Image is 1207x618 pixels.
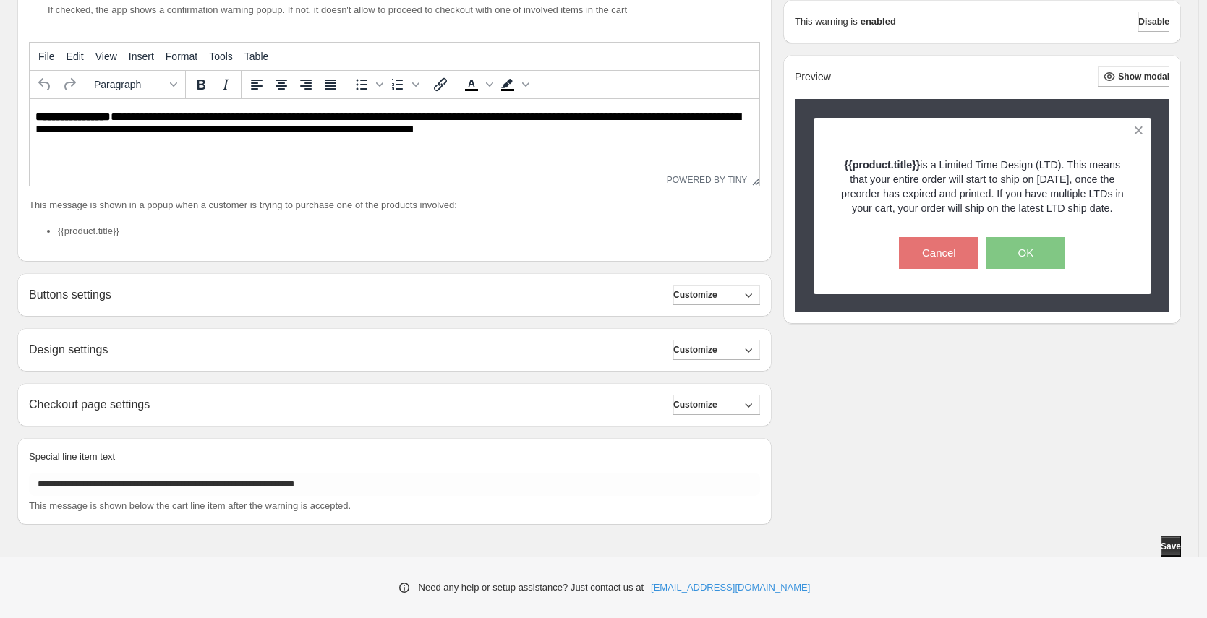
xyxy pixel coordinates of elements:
[29,500,351,511] span: This message is shown below the cart line item after the warning is accepted.
[1161,541,1181,552] span: Save
[495,72,532,97] div: Background color
[129,51,154,62] span: Insert
[1098,66,1169,87] button: Show modal
[33,72,57,97] button: Undo
[795,14,858,29] p: This warning is
[29,343,108,356] h2: Design settings
[1138,16,1169,27] span: Disable
[839,158,1126,215] p: is a Limited Time Design (LTD). This means that your entire order will start to ship on [DATE], o...
[845,159,921,171] strong: {{product.title}}
[88,72,182,97] button: Formats
[747,173,759,186] div: Resize
[269,72,294,97] button: Align center
[244,72,269,97] button: Align left
[428,72,453,97] button: Insert/edit link
[58,224,760,239] li: {{product.title}}
[349,72,385,97] div: Bullet list
[385,72,422,97] div: Numbered list
[673,285,760,305] button: Customize
[1161,536,1181,557] button: Save
[244,51,268,62] span: Table
[673,344,717,356] span: Customize
[29,198,760,213] p: This message is shown in a popup when a customer is trying to purchase one of the products involved:
[673,395,760,415] button: Customize
[189,72,213,97] button: Bold
[29,288,111,301] h2: Buttons settings
[166,51,197,62] span: Format
[29,398,150,411] h2: Checkout page settings
[795,71,831,83] h2: Preview
[459,72,495,97] div: Text color
[30,99,759,173] iframe: Rich Text Area
[673,399,717,411] span: Customize
[294,72,318,97] button: Align right
[29,451,115,462] span: Special line item text
[1138,12,1169,32] button: Disable
[667,175,748,185] a: Powered by Tiny
[48,4,627,15] span: If checked, the app shows a confirmation warning popup. If not, it doesn't allow to proceed to ch...
[95,51,117,62] span: View
[209,51,233,62] span: Tools
[38,51,55,62] span: File
[213,72,238,97] button: Italic
[673,340,760,360] button: Customize
[94,79,165,90] span: Paragraph
[57,72,82,97] button: Redo
[651,580,810,595] a: [EMAIL_ADDRESS][DOMAIN_NAME]
[318,72,343,97] button: Justify
[861,14,896,29] strong: enabled
[899,237,978,269] button: Cancel
[67,51,84,62] span: Edit
[673,289,717,301] span: Customize
[986,237,1065,269] button: OK
[1118,71,1169,82] span: Show modal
